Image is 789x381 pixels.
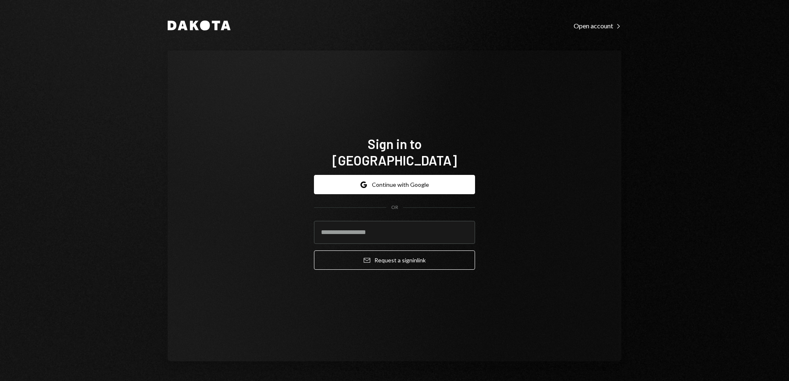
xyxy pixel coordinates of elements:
[314,135,475,168] h1: Sign in to [GEOGRAPHIC_DATA]
[574,21,621,30] a: Open account
[314,250,475,270] button: Request a signinlink
[314,175,475,194] button: Continue with Google
[391,204,398,211] div: OR
[574,22,621,30] div: Open account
